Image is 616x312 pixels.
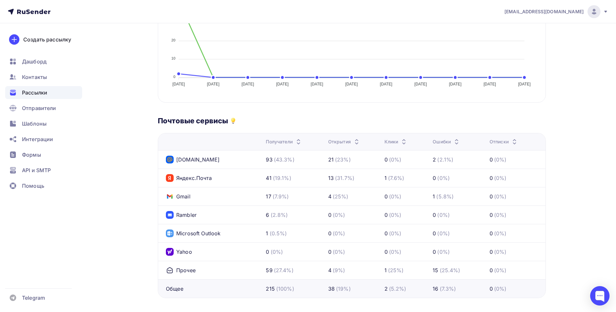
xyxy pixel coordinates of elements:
[266,248,269,256] div: 0
[449,82,461,86] tspan: [DATE]
[384,248,388,256] div: 0
[389,229,402,237] div: (0%)
[266,266,272,274] div: 59
[433,248,436,256] div: 0
[207,82,220,86] tspan: [DATE]
[274,156,295,163] div: (43.3%)
[389,248,402,256] div: (0%)
[504,5,608,18] a: [EMAIL_ADDRESS][DOMAIN_NAME]
[23,36,71,43] div: Создать рассылку
[328,248,331,256] div: 0
[166,229,221,237] div: Microsoft Outlook
[433,139,460,145] div: Ошибки
[389,193,402,200] div: (0%)
[333,248,345,256] div: (0%)
[433,156,436,163] div: 2
[328,174,334,182] div: 13
[266,139,302,145] div: Получатели
[166,211,197,219] div: Rambler
[22,166,51,174] span: API и SMTP
[384,139,408,145] div: Клики
[266,285,275,293] div: 215
[22,151,41,159] span: Формы
[328,211,331,219] div: 0
[389,211,402,219] div: (0%)
[384,156,388,163] div: 0
[345,82,358,86] tspan: [DATE]
[333,266,345,274] div: (9%)
[22,89,47,96] span: Рассылки
[311,82,323,86] tspan: [DATE]
[490,193,493,200] div: 0
[384,211,388,219] div: 0
[336,285,351,293] div: (19%)
[270,229,287,237] div: (0.5%)
[171,38,176,42] tspan: 20
[22,182,44,190] span: Помощь
[173,75,175,79] tspan: 0
[490,139,518,145] div: Отписки
[22,120,47,128] span: Шаблоны
[5,102,82,115] a: Отправители
[328,285,335,293] div: 38
[437,174,450,182] div: (0%)
[335,156,351,163] div: (23%)
[171,20,176,24] tspan: 30
[171,56,176,60] tspan: 10
[242,82,254,86] tspan: [DATE]
[158,116,228,125] h3: Почтовые сервисы
[494,156,507,163] div: (0%)
[437,229,450,237] div: (0%)
[328,139,361,145] div: Открытия
[494,211,507,219] div: (0%)
[380,82,393,86] tspan: [DATE]
[5,71,82,84] a: Контакты
[437,211,450,219] div: (0%)
[433,229,436,237] div: 0
[5,86,82,99] a: Рассылки
[433,266,438,274] div: 15
[333,193,349,200] div: (25%)
[274,266,294,274] div: (27.4%)
[494,174,507,182] div: (0%)
[504,8,584,15] span: [EMAIL_ADDRESS][DOMAIN_NAME]
[490,248,493,256] div: 0
[266,211,269,219] div: 6
[389,156,402,163] div: (0%)
[490,229,493,237] div: 0
[273,193,289,200] div: (7.9%)
[494,248,507,256] div: (0%)
[328,156,334,163] div: 21
[276,82,289,86] tspan: [DATE]
[328,229,331,237] div: 0
[436,193,454,200] div: (5.8%)
[333,211,345,219] div: (0%)
[384,174,387,182] div: 1
[271,248,283,256] div: (0%)
[335,174,354,182] div: (31.7%)
[166,174,212,182] div: Яндекс.Почта
[437,156,453,163] div: (2.1%)
[433,193,435,200] div: 1
[172,82,185,86] tspan: [DATE]
[22,294,45,302] span: Telegram
[388,266,404,274] div: (25%)
[433,285,438,293] div: 16
[266,156,272,163] div: 93
[166,285,183,293] div: Общее
[490,156,493,163] div: 0
[166,156,220,163] div: [DOMAIN_NAME]
[266,229,268,237] div: 1
[433,211,436,219] div: 0
[266,193,271,200] div: 17
[328,266,331,274] div: 4
[388,174,405,182] div: (7.6%)
[273,174,291,182] div: (19.1%)
[490,211,493,219] div: 0
[266,174,271,182] div: 41
[494,266,507,274] div: (0%)
[22,73,47,81] span: Контакты
[333,229,345,237] div: (0%)
[437,248,450,256] div: (0%)
[22,135,53,143] span: Интеграции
